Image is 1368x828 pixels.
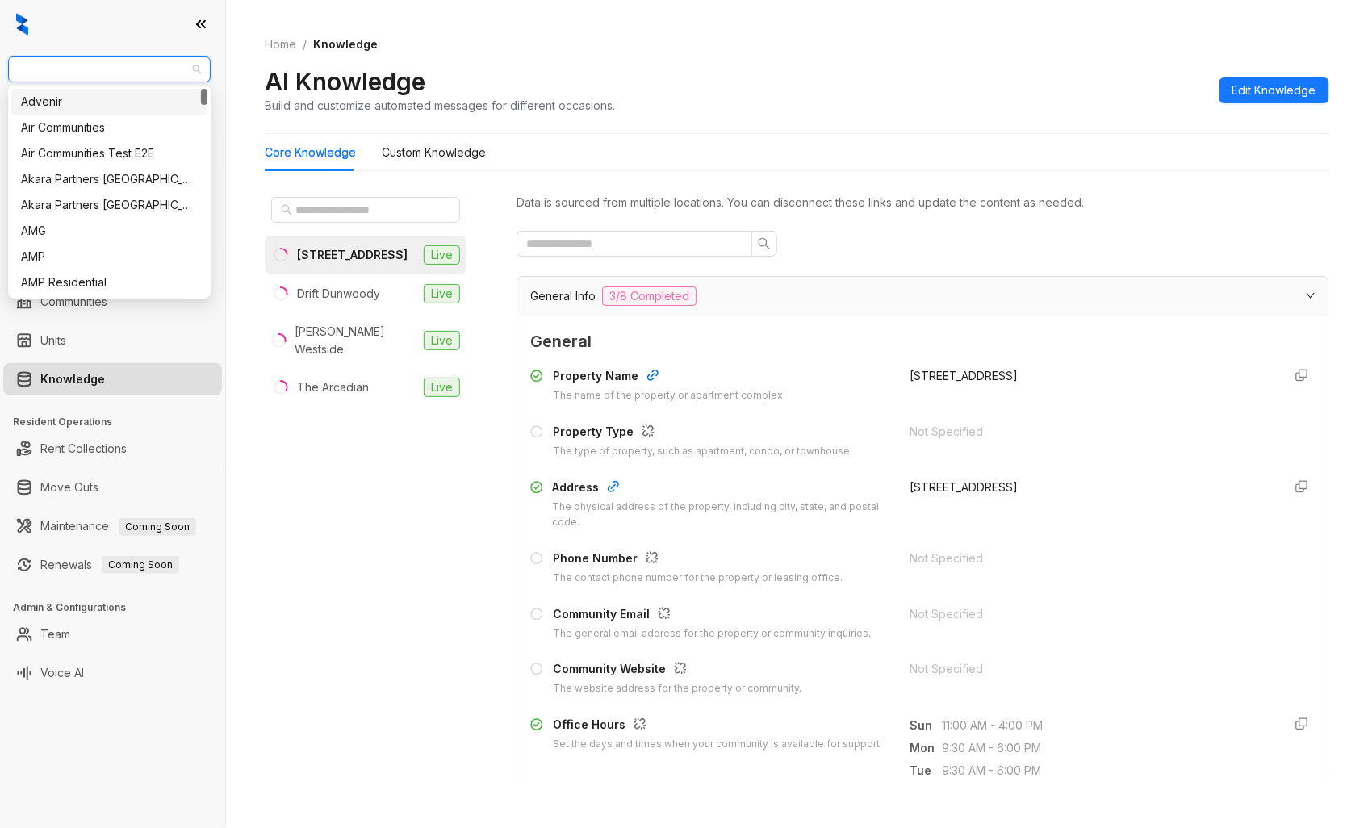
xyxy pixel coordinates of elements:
div: Akara Partners [GEOGRAPHIC_DATA] [21,196,198,214]
span: Live [424,245,460,265]
span: 3/8 Completed [602,286,697,306]
div: Phone Number [553,550,843,571]
li: Knowledge [3,363,222,395]
div: Advenir [21,93,198,111]
li: Renewals [3,549,222,581]
div: Air Communities [11,115,207,140]
div: Core Knowledge [265,144,356,161]
li: / [303,36,307,53]
li: Maintenance [3,510,222,542]
div: The name of the property or apartment complex. [553,388,785,404]
span: 11:00 AM - 4:00 PM [942,717,1270,734]
div: AMP Residential [21,274,198,291]
span: Magnolia Capital (Yardi) [18,57,201,82]
li: Voice AI [3,657,222,689]
div: Set the days and times when your community is available for support [553,737,880,752]
span: Coming Soon [102,556,179,574]
li: Communities [3,286,222,318]
span: expanded [1306,291,1316,300]
span: Mon [910,739,942,757]
a: Rent Collections [40,433,127,465]
div: Office Hours [553,716,880,737]
span: Live [424,378,460,397]
div: The type of property, such as apartment, condo, or townhouse. [553,444,852,459]
li: Leads [3,108,222,140]
div: Air Communities Test E2E [21,144,198,162]
div: Address [552,479,890,500]
div: Not Specified [910,605,1270,623]
div: Air Communities [21,119,198,136]
a: Move Outs [40,471,98,504]
div: Air Communities Test E2E [11,140,207,166]
button: Edit Knowledge [1219,77,1329,103]
div: Akara Partners [GEOGRAPHIC_DATA] [21,170,198,188]
div: Akara Partners Phoenix [11,192,207,218]
div: The physical address of the property, including city, state, and postal code. [552,500,890,530]
div: Custom Knowledge [382,144,486,161]
a: Units [40,324,66,357]
span: 9:30 AM - 6:00 PM [942,762,1270,780]
div: Advenir [11,89,207,115]
div: Not Specified [910,660,1270,678]
span: Coming Soon [119,518,196,536]
div: Community Website [553,660,801,681]
span: Live [424,284,460,303]
div: The contact phone number for the property or leasing office. [553,571,843,586]
a: RenewalsComing Soon [40,549,179,581]
div: The Arcadian [297,378,369,396]
div: The general email address for the property or community inquiries. [553,626,871,642]
h3: Admin & Configurations [13,600,225,615]
div: Build and customize automated messages for different occasions. [265,97,615,114]
li: Rent Collections [3,433,222,465]
span: General Info [530,287,596,305]
div: AMG [11,218,207,244]
span: 9:30 AM - 6:00 PM [942,739,1270,757]
div: AMP [21,248,198,266]
span: [STREET_ADDRESS] [910,369,1018,383]
div: [STREET_ADDRESS] [910,479,1270,496]
div: Property Type [553,423,852,444]
div: [STREET_ADDRESS] [297,246,408,264]
img: logo [16,13,28,36]
div: Not Specified [910,550,1270,567]
li: Collections [3,216,222,249]
span: Edit Knowledge [1232,82,1316,99]
span: search [281,204,292,215]
a: Team [40,618,70,650]
li: Units [3,324,222,357]
li: Team [3,618,222,650]
div: Community Email [553,605,871,626]
span: General [530,329,1316,354]
span: Live [424,331,460,350]
div: General Info3/8 Completed [517,277,1328,316]
span: Knowledge [313,37,378,51]
div: Data is sourced from multiple locations. You can disconnect these links and update the content as... [517,194,1329,211]
div: Not Specified [910,423,1270,441]
div: AMP [11,244,207,270]
li: Leasing [3,178,222,210]
span: search [758,237,771,250]
a: Knowledge [40,363,105,395]
a: Communities [40,286,107,318]
div: [PERSON_NAME] Westside [295,323,417,358]
a: Home [261,36,299,53]
div: The website address for the property or community. [553,681,801,696]
div: AMP Residential [11,270,207,295]
div: Drift Dunwoody [297,285,380,303]
a: Voice AI [40,657,84,689]
h3: Resident Operations [13,415,225,429]
div: Property Name [553,367,785,388]
span: Tue [910,762,942,780]
h2: AI Knowledge [265,66,425,97]
div: AMG [21,222,198,240]
span: Sun [910,717,942,734]
li: Move Outs [3,471,222,504]
div: Akara Partners Nashville [11,166,207,192]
